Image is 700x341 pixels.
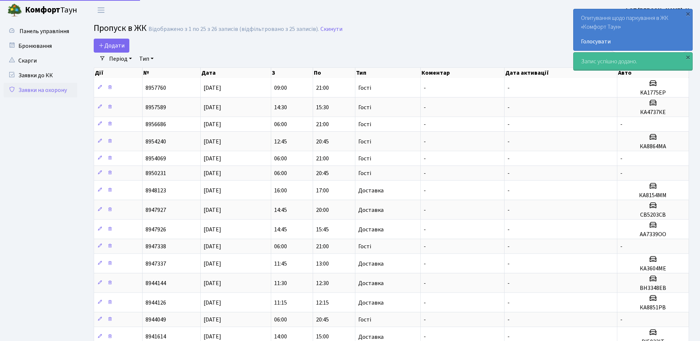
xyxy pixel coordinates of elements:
[4,24,77,39] a: Панель управління
[358,261,384,267] span: Доставка
[507,206,510,214] span: -
[620,89,686,96] h5: KA1775EP
[424,187,426,195] span: -
[316,103,329,111] span: 15:30
[274,120,287,128] span: 06:00
[204,260,221,268] span: [DATE]
[316,316,329,324] span: 20:45
[313,68,355,78] th: По
[421,68,505,78] th: Коментар
[320,26,342,33] a: Скинути
[316,84,329,92] span: 21:00
[146,138,166,146] span: 8954240
[424,138,426,146] span: -
[146,242,166,251] span: 8947338
[204,279,221,287] span: [DATE]
[424,299,426,307] span: -
[204,299,221,307] span: [DATE]
[620,285,686,292] h5: ВН3348ЕВ
[146,206,166,214] span: 8947927
[4,39,77,53] a: Бронювання
[274,225,287,234] span: 14:45
[574,9,692,50] div: Опитування щодо паркування в ЖК «Комфорт Таун»
[507,260,510,268] span: -
[620,120,622,128] span: -
[507,187,510,195] span: -
[146,187,166,195] span: 8948123
[316,299,329,307] span: 12:15
[620,154,622,163] span: -
[204,206,221,214] span: [DATE]
[4,83,77,97] a: Заявки на охорону
[620,316,622,324] span: -
[424,333,426,341] span: -
[355,68,421,78] th: Тип
[358,317,371,323] span: Гості
[94,39,129,53] a: Додати
[146,84,166,92] span: 8957760
[507,299,510,307] span: -
[507,333,510,341] span: -
[620,212,686,219] h5: СВ5203СВ
[204,316,221,324] span: [DATE]
[274,316,287,324] span: 06:00
[4,53,77,68] a: Скарги
[146,260,166,268] span: 8947337
[620,192,686,199] h5: КА8154ММ
[146,103,166,111] span: 8957589
[274,103,287,111] span: 14:30
[358,104,371,110] span: Гості
[316,242,329,251] span: 21:00
[620,169,622,177] span: -
[574,53,692,70] div: Запис успішно додано.
[617,68,689,78] th: Авто
[274,206,287,214] span: 14:45
[204,187,221,195] span: [DATE]
[507,225,510,234] span: -
[204,169,221,177] span: [DATE]
[316,206,329,214] span: 20:00
[624,6,691,14] b: ФОП [PERSON_NAME]. Н.
[424,242,426,251] span: -
[146,279,166,287] span: 8944144
[146,169,166,177] span: 8950231
[424,316,426,324] span: -
[507,169,510,177] span: -
[358,227,384,232] span: Доставка
[620,109,686,116] h5: КА4737КЕ
[19,27,69,35] span: Панель управління
[507,316,510,324] span: -
[424,206,426,214] span: -
[148,26,319,33] div: Відображено з 1 по 25 з 26 записів (відфільтровано з 25 записів).
[316,333,329,341] span: 15:00
[143,68,201,78] th: №
[507,84,510,92] span: -
[201,68,271,78] th: Дата
[507,103,510,111] span: -
[620,265,686,272] h5: КА3604МЕ
[316,187,329,195] span: 17:00
[274,84,287,92] span: 09:00
[98,42,125,50] span: Додати
[507,154,510,163] span: -
[358,170,371,176] span: Гості
[204,120,221,128] span: [DATE]
[358,188,384,193] span: Доставка
[146,333,166,341] span: 8941614
[424,279,426,287] span: -
[316,138,329,146] span: 20:45
[146,120,166,128] span: 8956686
[274,242,287,251] span: 06:00
[271,68,313,78] th: З
[146,225,166,234] span: 8947926
[146,299,166,307] span: 8944126
[136,53,157,65] a: Тип
[358,139,371,145] span: Гості
[424,225,426,234] span: -
[424,84,426,92] span: -
[358,85,371,91] span: Гості
[358,300,384,306] span: Доставка
[620,304,686,311] h5: КА8851РВ
[620,143,686,150] h5: КА8864МА
[424,260,426,268] span: -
